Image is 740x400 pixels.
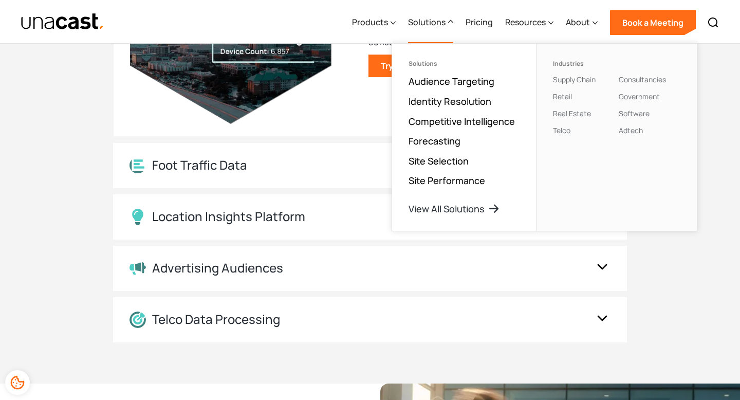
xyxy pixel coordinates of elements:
[129,312,146,328] img: Location Data Processing icon
[619,75,666,84] a: Consultancies
[152,261,283,276] div: Advertising Audiences
[566,2,598,44] div: About
[352,16,388,28] div: Products
[409,135,460,147] a: Forecasting
[707,16,719,29] img: Search icon
[553,75,596,84] a: Supply Chain
[21,13,104,31] img: Unacast text logo
[566,16,590,28] div: About
[409,75,494,87] a: Audience Targeting
[129,209,146,225] img: Location Insights Platform icon
[505,16,546,28] div: Resources
[129,261,146,276] img: Advertising Audiences icon
[408,2,453,44] div: Solutions
[368,54,443,77] a: Try the Data
[619,92,660,101] a: Government
[409,155,469,167] a: Site Selection
[152,209,305,224] div: Location Insights Platform
[408,16,446,28] div: Solutions
[553,108,591,118] a: Real Estate
[610,10,696,35] a: Book a Meeting
[505,2,553,44] div: Resources
[619,108,650,118] a: Software
[21,13,104,31] a: home
[409,115,515,128] a: Competitive Intelligence
[129,157,146,173] img: Location Analytics icon
[392,43,697,231] nav: Solutions
[409,95,491,107] a: Identity Resolution
[466,2,493,44] a: Pricing
[152,158,247,173] div: Foot Traffic Data
[409,174,485,187] a: Site Performance
[553,92,572,101] a: Retail
[553,125,570,135] a: Telco
[409,60,520,67] div: Solutions
[619,125,643,135] a: Adtech
[152,312,280,327] div: Telco Data Processing
[352,2,396,44] div: Products
[409,203,500,215] a: View All Solutions
[553,60,615,67] div: Industries
[5,370,30,395] div: Cookie Preferences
